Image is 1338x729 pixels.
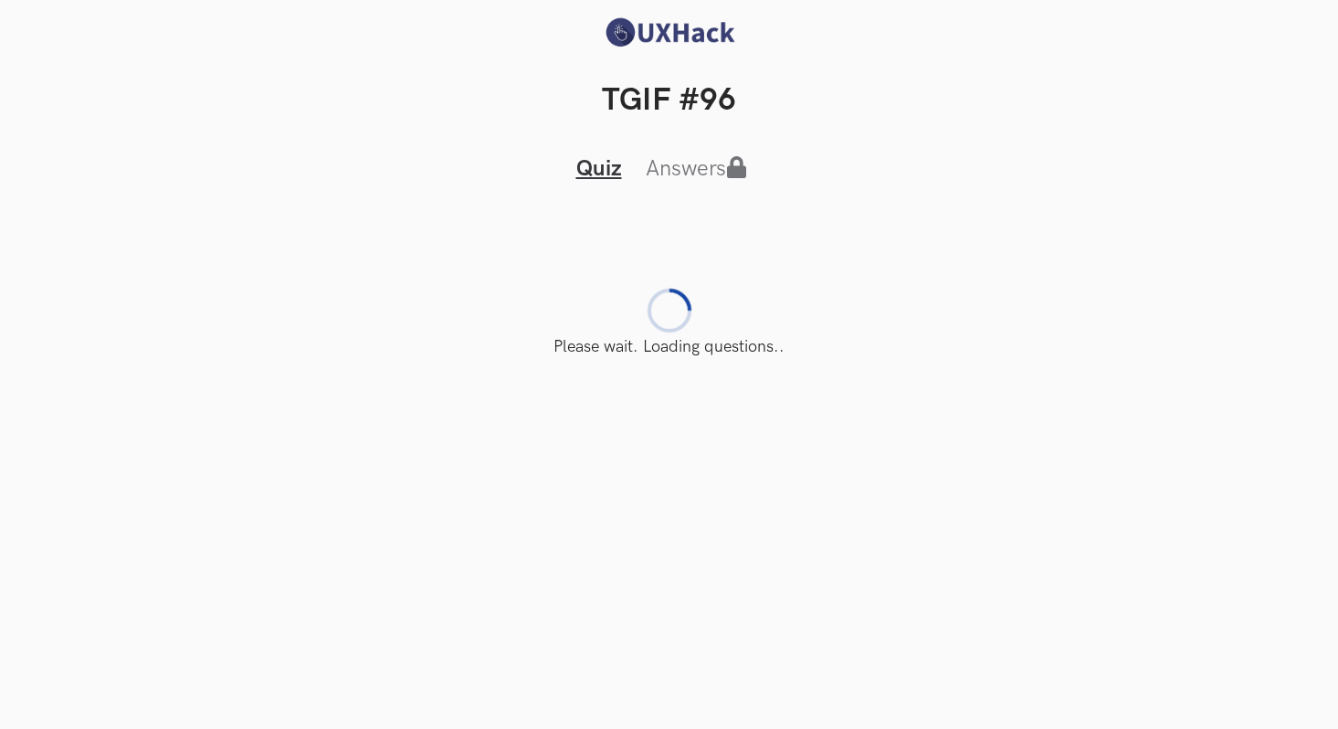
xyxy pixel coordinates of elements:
h2: TGIF #96 [29,82,1309,120]
ul: Tabs Interface [532,120,806,185]
p: Please wait. Loading questions.. [29,337,1309,356]
button: Answers [640,154,763,183]
a: Quiz [576,155,622,182]
img: UXHack [601,16,738,48]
